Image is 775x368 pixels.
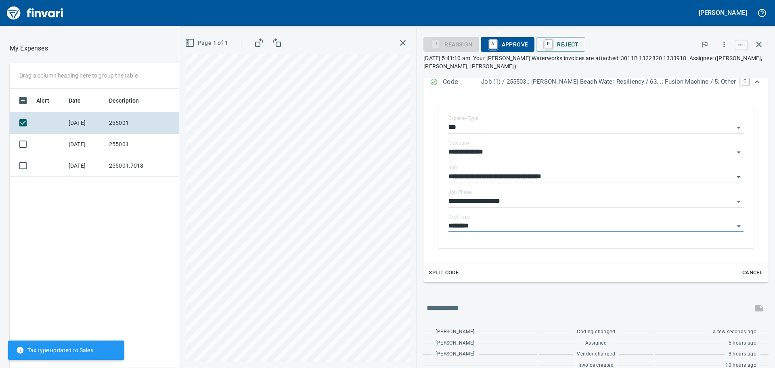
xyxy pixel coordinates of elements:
[577,350,615,358] span: Vendor changed
[536,37,585,52] button: RReject
[36,96,60,105] span: Alert
[16,346,95,354] span: Tax type updated to Sales.
[448,165,457,170] label: Job
[697,6,749,19] button: [PERSON_NAME]
[729,350,756,358] span: 8 hours ago
[109,96,150,105] span: Description
[69,96,81,105] span: Date
[733,35,769,54] span: Close invoice
[733,122,744,133] button: Open
[448,214,470,219] label: Cost Type
[741,77,749,85] a: C
[429,268,459,278] span: Split Code
[65,155,106,177] td: [DATE]
[65,112,106,134] td: [DATE]
[69,96,92,105] span: Date
[423,54,769,70] p: [DATE] 5:41:10 am. Your [PERSON_NAME] Waterworks invoices are attached: 3011B 1322820 1333918. As...
[19,71,138,80] p: Drag a column heading here to group the table
[186,38,228,48] span: Page 1 of 1
[735,40,747,49] a: esc
[436,350,474,358] span: [PERSON_NAME]
[741,268,763,278] span: Cancel
[715,36,733,53] button: More
[733,221,744,232] button: Open
[10,44,48,53] p: My Expenses
[423,40,479,47] div: Reassign
[733,147,744,158] button: Open
[436,339,474,347] span: [PERSON_NAME]
[106,112,178,134] td: 255001
[749,299,769,318] span: This records your message into the invoice and notifies anyone mentioned
[423,96,769,282] div: Expand
[487,38,528,51] span: Approve
[443,77,481,88] p: Code
[481,77,736,86] p: Job (1) / 255503.: [PERSON_NAME] Beach Water Resiliency / 63. .: Fusion Machine / 5: Other
[739,267,765,279] button: Cancel
[448,190,471,195] label: Job Phase
[577,328,615,336] span: Coding changed
[427,267,461,279] button: Split Code
[10,44,48,53] nav: breadcrumb
[106,155,178,177] td: 255001.7018
[542,38,578,51] span: Reject
[696,36,714,53] button: Flag
[5,3,65,23] img: Finvari
[481,37,535,52] button: AApprove
[423,69,769,96] div: Expand
[733,171,744,183] button: Open
[729,339,756,347] span: 5 hours ago
[436,328,474,336] span: [PERSON_NAME]
[183,36,231,50] button: Page 1 of 1
[489,40,497,48] a: A
[448,141,469,145] label: Company
[713,328,756,336] span: a few seconds ago
[109,96,139,105] span: Description
[36,96,49,105] span: Alert
[448,116,478,121] label: Expense Type
[699,8,747,17] h5: [PERSON_NAME]
[733,196,744,207] button: Open
[585,339,607,347] span: Assigned
[65,134,106,155] td: [DATE]
[545,40,552,48] a: R
[106,134,178,155] td: 255001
